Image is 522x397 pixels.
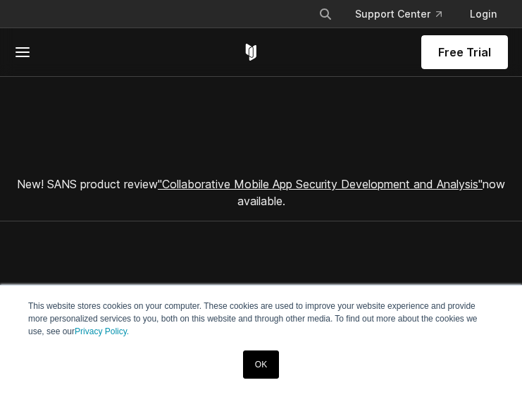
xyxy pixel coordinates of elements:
a: OK [243,350,279,379]
span: New! SANS product review now available. [17,177,505,208]
div: Navigation Menu [307,1,508,27]
span: Free Trial [438,44,491,61]
button: Search [313,1,338,27]
a: Free Trial [421,35,508,69]
a: Login [459,1,508,27]
a: Support Center [344,1,453,27]
a: Corellium Home [242,44,260,61]
a: "Collaborative Mobile App Security Development and Analysis" [158,177,483,191]
p: This website stores cookies on your computer. These cookies are used to improve your website expe... [28,300,494,338]
a: Privacy Policy. [75,326,129,336]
